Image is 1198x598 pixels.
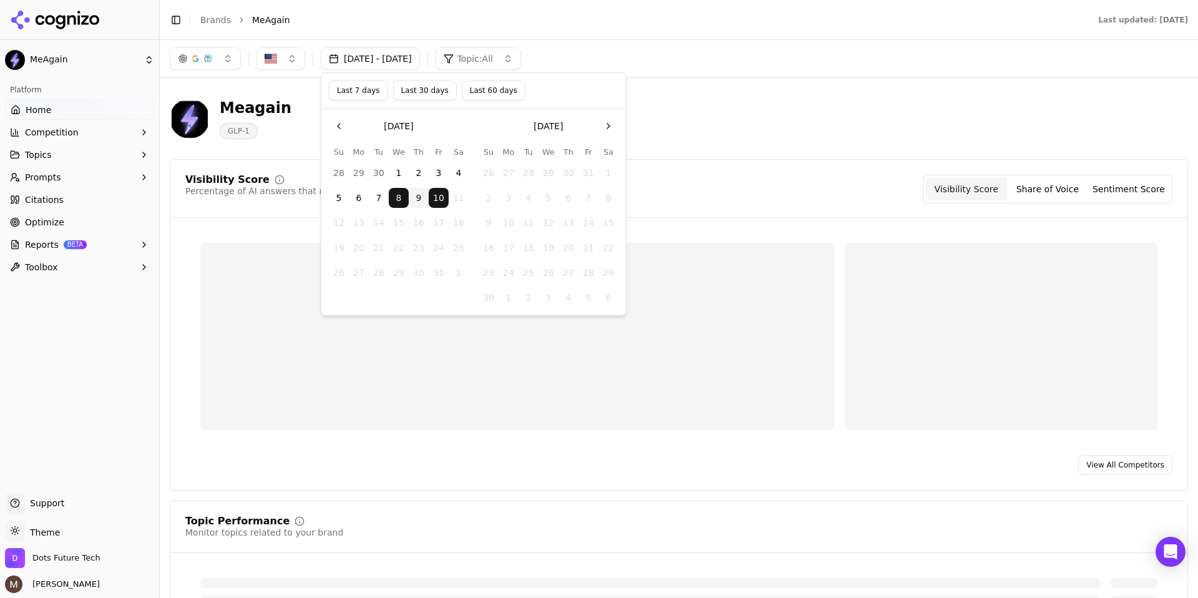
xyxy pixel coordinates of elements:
button: Open organization switcher [5,548,100,568]
button: Go to the Previous Month [329,116,349,136]
button: Wednesday, October 8th, 2025, selected [389,188,409,208]
button: Tuesday, October 7th, 2025 [369,188,389,208]
div: Monitor topics related to your brand [185,526,343,539]
span: Prompts [25,171,61,184]
th: Thursday [409,146,429,158]
img: MeAgain [170,99,210,139]
div: Last updated: [DATE] [1098,15,1188,25]
button: Share of Voice [1007,178,1088,200]
div: Topic Performance [185,516,290,526]
th: Monday [349,146,369,158]
button: Thursday, October 2nd, 2025 [409,163,429,183]
th: Wednesday [389,146,409,158]
a: View All Competitors [1078,455,1172,475]
th: Tuesday [519,146,538,158]
img: Dots Future Tech [5,548,25,568]
th: Wednesday [538,146,558,158]
button: Sunday, September 28th, 2025 [329,163,349,183]
th: Sunday [329,146,349,158]
button: Today, Friday, October 10th, 2025, selected [429,188,449,208]
button: Open user button [5,576,100,593]
span: Topic: All [457,52,493,65]
button: Competition [5,122,154,142]
button: Last 30 days [393,81,457,100]
button: [DATE] - [DATE] [321,47,420,70]
a: Citations [5,190,154,210]
span: Home [26,104,51,116]
button: Tuesday, September 30th, 2025 [369,163,389,183]
div: Open Intercom Messenger [1156,537,1186,567]
button: Last 60 days [462,81,525,100]
button: ReportsBETA [5,235,154,255]
button: Sunday, October 5th, 2025 [329,188,349,208]
a: Optimize [5,212,154,232]
button: Friday, October 3rd, 2025 [429,163,449,183]
button: Prompts [5,167,154,187]
span: Topics [25,149,52,161]
th: Thursday [558,146,578,158]
div: Meagain [220,98,291,118]
a: Brands [200,15,231,25]
button: Visibility Score [926,178,1007,200]
th: Saturday [598,146,618,158]
span: GLP-1 [220,123,258,139]
span: BETA [64,240,87,249]
span: Optimize [25,216,64,228]
button: Topics [5,145,154,165]
span: Support [25,497,64,509]
div: Percentage of AI answers that mention your brand [185,185,406,197]
th: Saturday [449,146,469,158]
span: Citations [25,194,64,206]
span: MeAgain [30,54,139,66]
button: Sentiment Score [1088,178,1169,200]
div: Visibility Score [185,175,270,185]
div: Platform [5,80,154,100]
table: October 2025 [329,146,469,283]
img: MeAgain [5,50,25,70]
button: Last 7 days [329,81,388,100]
span: Reports [25,238,59,251]
button: Toolbox [5,257,154,277]
button: Monday, September 29th, 2025 [349,163,369,183]
span: Theme [25,527,60,537]
th: Friday [578,146,598,158]
th: Monday [499,146,519,158]
th: Friday [429,146,449,158]
span: Competition [25,126,79,139]
nav: breadcrumb [200,14,1073,26]
button: Go to the Next Month [598,116,618,136]
button: Wednesday, October 1st, 2025 [389,163,409,183]
table: November 2025 [479,146,618,308]
button: Monday, October 6th, 2025 [349,188,369,208]
span: MeAgain [252,14,290,26]
span: [PERSON_NAME] [27,579,100,590]
button: Thursday, October 9th, 2025, selected [409,188,429,208]
img: United States [265,52,277,65]
a: Home [5,100,154,120]
span: Toolbox [25,261,58,273]
th: Sunday [479,146,499,158]
img: Martyn Strydom [5,576,22,593]
th: Tuesday [369,146,389,158]
span: Dots Future Tech [32,552,100,564]
button: Saturday, October 4th, 2025 [449,163,469,183]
